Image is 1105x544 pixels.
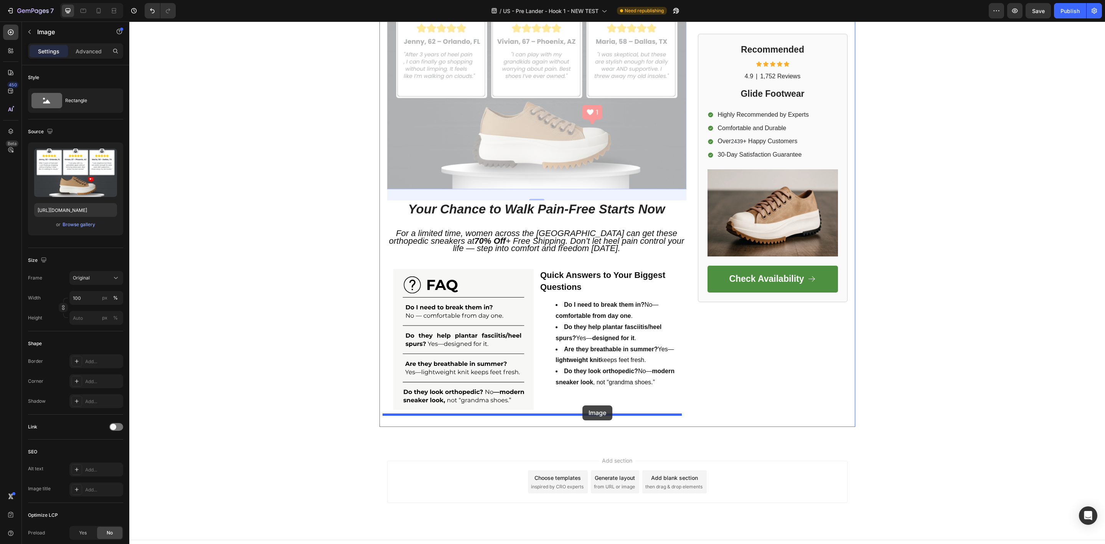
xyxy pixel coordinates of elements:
[65,92,112,109] div: Rectangle
[129,21,1105,544] iframe: Design area
[503,7,599,15] span: US - Pre Lander - Hook 1 - NEW TEST
[28,294,41,301] label: Width
[1079,506,1097,525] div: Open Intercom Messenger
[28,398,46,405] div: Shadow
[28,74,39,81] div: Style
[28,448,37,455] div: SEO
[113,314,118,321] div: %
[625,7,664,14] span: Need republishing
[50,6,54,15] p: 7
[1054,3,1086,18] button: Publish
[37,27,102,36] p: Image
[76,47,102,55] p: Advanced
[38,47,59,55] p: Settings
[69,291,123,305] input: px%
[28,255,48,266] div: Size
[28,340,42,347] div: Shape
[111,313,120,322] button: px
[100,313,109,322] button: %
[28,314,42,321] label: Height
[28,358,43,365] div: Border
[28,529,45,536] div: Preload
[3,3,57,18] button: 7
[1026,3,1051,18] button: Save
[100,293,109,303] button: %
[102,314,107,321] div: px
[73,274,90,281] span: Original
[102,294,107,301] div: px
[28,274,42,281] label: Frame
[85,398,121,405] div: Add...
[28,465,43,472] div: Alt text
[85,486,121,493] div: Add...
[69,271,123,285] button: Original
[1060,7,1080,15] div: Publish
[7,82,18,88] div: 450
[85,466,121,473] div: Add...
[145,3,176,18] div: Undo/Redo
[69,311,123,325] input: px%
[28,378,43,385] div: Corner
[34,149,117,197] img: preview-image
[28,127,54,137] div: Source
[62,221,96,228] button: Browse gallery
[34,203,117,217] input: https://example.com/image.jpg
[500,7,501,15] span: /
[85,358,121,365] div: Add...
[1032,8,1045,14] span: Save
[56,220,61,229] span: or
[28,423,37,430] div: Link
[111,293,120,303] button: px
[28,512,58,519] div: Optimize LCP
[63,221,95,228] div: Browse gallery
[107,529,113,536] span: No
[6,141,18,147] div: Beta
[85,378,121,385] div: Add...
[28,485,51,492] div: Image title
[79,529,87,536] span: Yes
[113,294,118,301] div: %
